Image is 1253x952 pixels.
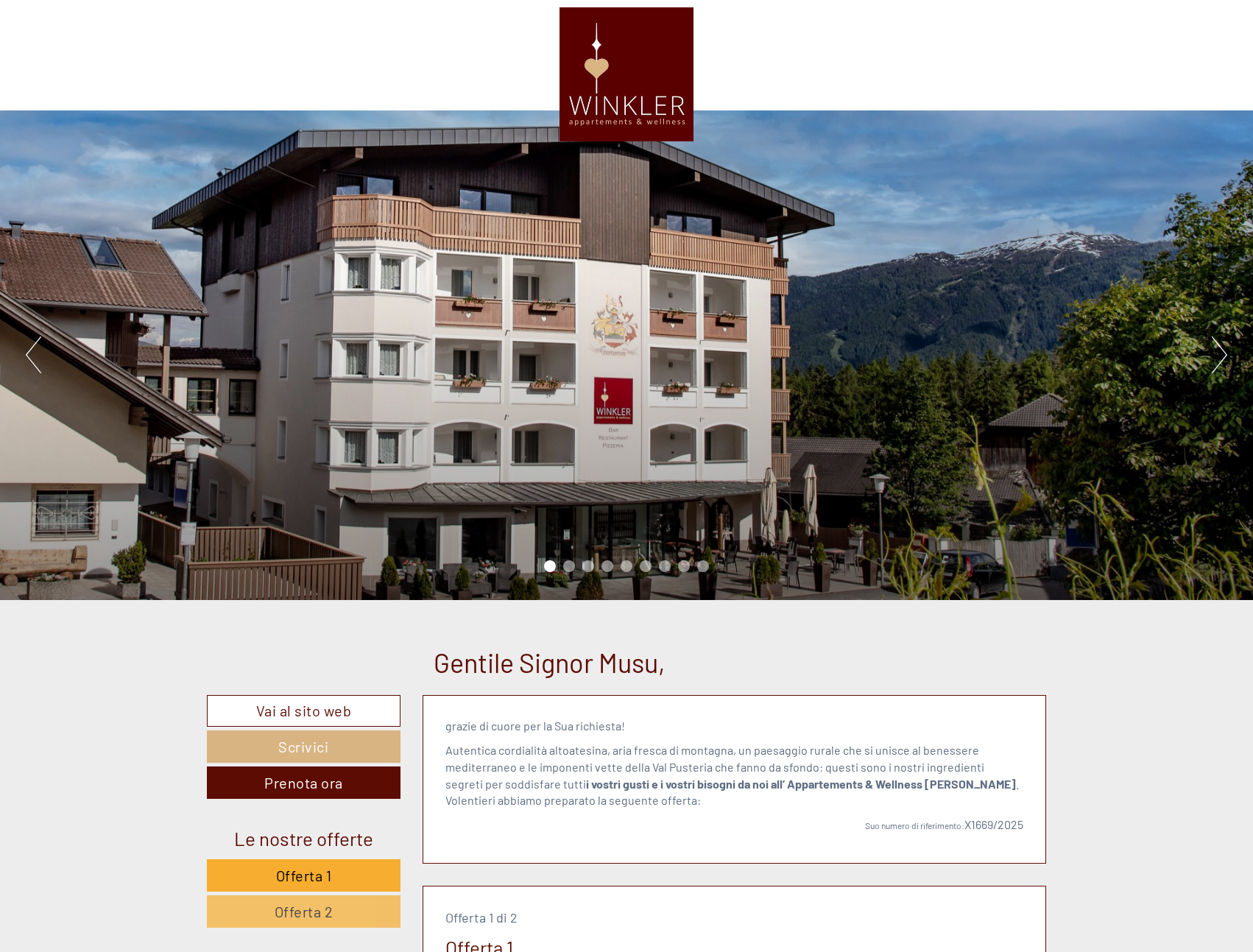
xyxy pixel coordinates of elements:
a: Prenota ora [207,766,400,799]
p: grazie di cuore per la Sua richiesta! [445,718,1024,735]
div: Le nostre offerte [207,825,400,852]
p: Autentica cordialità altoatesina, aria fresca di montagna, un paesaggio rurale che si unisce al b... [445,742,1024,809]
span: Suo numero di riferimento: [865,820,964,831]
button: Previous [26,336,41,373]
strong: i vostri gusti e i vostri bisogni da noi all’ Appartements & Wellness [PERSON_NAME] [586,777,1016,791]
h1: Gentile Signor Musu, [434,648,666,677]
a: Scrivici [207,730,400,763]
span: Offerta 1 di 2 [445,909,518,925]
p: X1669/2025 [445,817,1024,833]
span: Offerta 2 [275,903,333,920]
a: Vai al sito web [207,695,400,727]
button: Next [1212,336,1227,373]
span: Offerta 1 [276,867,332,884]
